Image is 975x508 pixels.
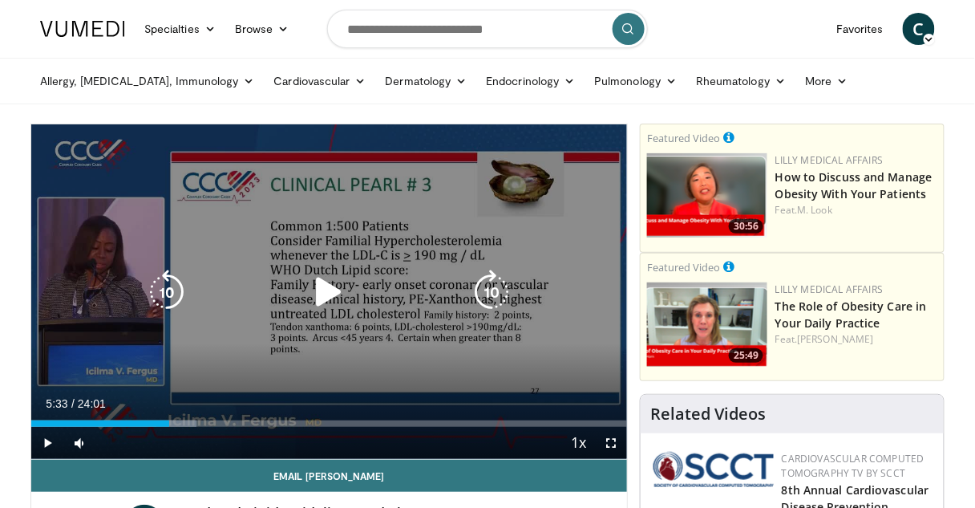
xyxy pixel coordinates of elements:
span: 5:33 [46,397,67,410]
a: Specialties [135,13,225,45]
input: Search topics, interventions [327,10,648,48]
a: Dermatology [376,65,477,97]
div: Feat. [775,203,937,217]
a: 30:56 [647,153,767,238]
button: Fullscreen [595,427,627,459]
small: Featured Video [647,131,720,145]
a: C [903,13,935,45]
span: / [71,397,75,410]
img: c98a6a29-1ea0-4bd5-8cf5-4d1e188984a7.png.150x105_q85_crop-smart_upscale.png [647,153,767,238]
span: 24:01 [78,397,106,410]
a: How to Discuss and Manage Obesity With Your Patients [775,169,933,201]
img: e1208b6b-349f-4914-9dd7-f97803bdbf1d.png.150x105_q85_crop-smart_upscale.png [647,282,767,367]
a: M. Look [798,203,833,217]
img: 51a70120-4f25-49cc-93a4-67582377e75f.png.150x105_q85_autocrop_double_scale_upscale_version-0.2.png [653,452,774,487]
a: 25:49 [647,282,767,367]
h4: Related Videos [650,404,766,424]
button: Mute [63,427,95,459]
img: VuMedi Logo [40,21,125,37]
a: Rheumatology [686,65,795,97]
a: Allergy, [MEDICAL_DATA], Immunology [30,65,265,97]
a: Lilly Medical Affairs [775,282,884,296]
a: Browse [225,13,299,45]
div: Progress Bar [31,421,627,427]
a: Favorites [827,13,893,45]
a: Lilly Medical Affairs [775,153,884,167]
button: Playback Rate [563,427,595,459]
a: Email [PERSON_NAME] [31,460,627,492]
small: Featured Video [647,260,720,274]
span: 25:49 [729,348,763,363]
a: More [795,65,857,97]
a: Cardiovascular Computed Tomography TV by SCCT [782,452,924,480]
button: Play [31,427,63,459]
div: Feat. [775,332,937,347]
span: 30:56 [729,219,763,234]
a: Cardiovascular [265,65,376,97]
a: Pulmonology [585,65,686,97]
a: Endocrinology [476,65,585,97]
a: [PERSON_NAME] [798,332,874,346]
video-js: Video Player [31,124,627,460]
a: The Role of Obesity Care in Your Daily Practice [775,299,927,331]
